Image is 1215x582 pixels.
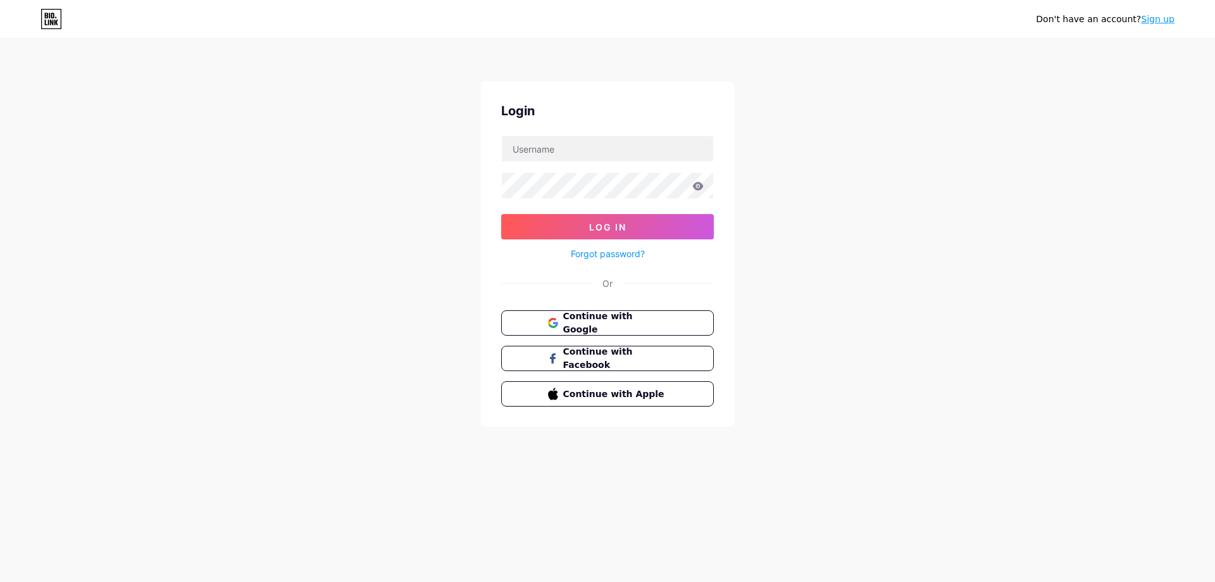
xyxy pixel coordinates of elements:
[501,381,714,407] button: Continue with Apple
[571,247,645,260] a: Forgot password?
[602,277,613,290] div: Or
[501,214,714,239] button: Log In
[501,310,714,336] button: Continue with Google
[1036,13,1174,26] div: Don't have an account?
[501,101,714,120] div: Login
[502,136,713,161] input: Username
[563,310,668,336] span: Continue with Google
[563,345,668,372] span: Continue with Facebook
[563,388,668,401] span: Continue with Apple
[501,346,714,371] button: Continue with Facebook
[589,222,626,232] span: Log In
[1141,14,1174,24] a: Sign up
